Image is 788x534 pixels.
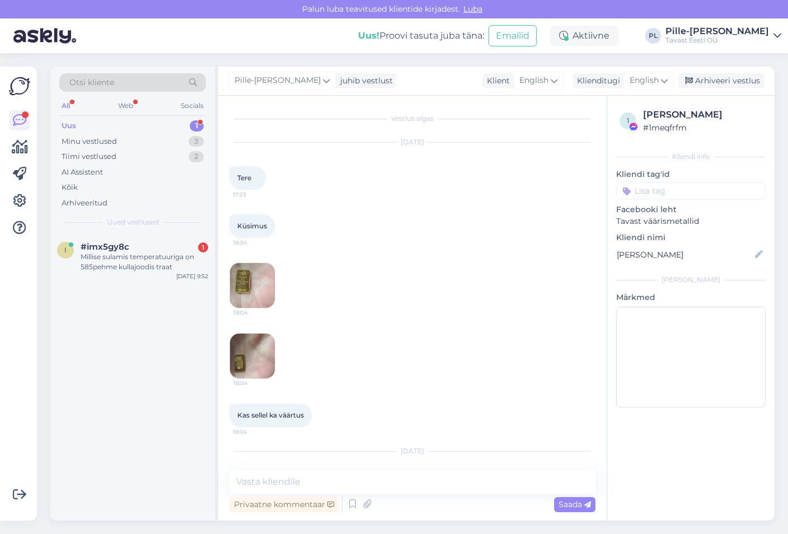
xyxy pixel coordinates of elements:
div: Vestlus algas [229,114,595,124]
div: 1 [198,242,208,252]
div: Tiimi vestlused [62,151,116,162]
span: #imx5gy8c [81,242,129,252]
input: Lisa nimi [617,249,753,261]
span: 18:04 [233,238,275,247]
span: Kas sellel ka väärtus [237,411,304,419]
span: 17:23 [233,190,275,199]
p: Märkmed [616,292,766,303]
span: i [64,246,67,254]
div: 2 [189,151,204,162]
a: Pille-[PERSON_NAME]Tavast Eesti OÜ [665,27,781,45]
div: PL [645,28,661,44]
div: [DATE] [229,137,595,147]
span: 18:04 [233,379,275,387]
div: Tavast Eesti OÜ [665,36,769,45]
span: English [630,74,659,87]
div: Uus [62,120,76,132]
span: Küsimus [237,222,267,230]
div: # 1meqfrfm [643,121,762,134]
div: [PERSON_NAME] [643,108,762,121]
p: Kliendi nimi [616,232,766,243]
div: Proovi tasuta juba täna: [358,29,484,43]
div: Pille-[PERSON_NAME] [665,27,769,36]
div: Arhiveeri vestlus [678,73,764,88]
span: 18:04 [233,428,275,436]
input: Lisa tag [616,182,766,199]
img: Askly Logo [9,76,30,97]
button: Emailid [489,25,537,46]
div: 1 [190,120,204,132]
div: Privaatne kommentaar [229,497,339,512]
div: Millise sulamis temperatuuriga on 585pehme kullajoodis traat [81,252,208,272]
span: Pille-[PERSON_NAME] [234,74,321,87]
div: Klienditugi [573,75,620,87]
span: Otsi kliente [69,77,114,88]
div: [PERSON_NAME] [616,275,766,285]
img: Attachment [230,334,275,378]
div: Klient [482,75,510,87]
span: Uued vestlused [107,217,159,227]
span: Luba [460,4,486,14]
div: Web [116,99,135,113]
span: Saada [559,499,591,509]
b: Uus! [358,30,379,41]
span: Tere [237,174,251,182]
div: [DATE] [229,446,595,456]
div: Socials [179,99,206,113]
div: Kliendi info [616,152,766,162]
div: AI Assistent [62,167,103,178]
div: juhib vestlust [336,75,393,87]
span: English [519,74,548,87]
div: Kõik [62,182,78,193]
span: 1 [627,116,629,125]
div: Arhiveeritud [62,198,107,209]
div: Minu vestlused [62,136,117,147]
div: [DATE] 9:52 [176,272,208,280]
div: Aktiivne [550,26,618,46]
p: Tavast väärismetallid [616,216,766,227]
div: 3 [189,136,204,147]
p: Kliendi tag'id [616,168,766,180]
div: All [59,99,72,113]
span: 18:04 [233,308,275,317]
p: Facebooki leht [616,204,766,216]
img: Attachment [230,263,275,308]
